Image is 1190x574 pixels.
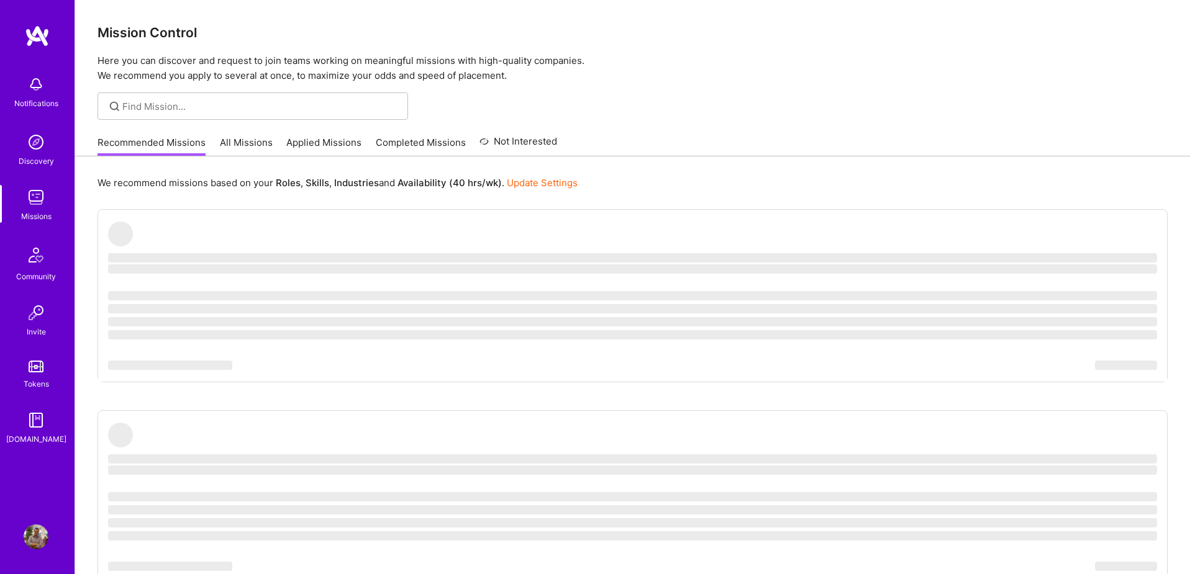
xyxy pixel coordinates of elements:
img: discovery [24,130,48,155]
a: Not Interested [479,134,557,156]
b: Skills [306,177,329,189]
div: Tokens [24,377,49,390]
img: User Avatar [24,524,48,549]
p: Here you can discover and request to join teams working on meaningful missions with high-quality ... [98,53,1168,83]
p: We recommend missions based on your , , and . [98,176,578,189]
b: Industries [334,177,379,189]
img: logo [25,25,50,47]
img: Community [21,240,51,270]
a: Completed Missions [376,136,466,156]
img: bell [24,72,48,97]
div: Community [16,270,56,283]
img: tokens [29,361,43,372]
input: Find Mission... [122,100,399,113]
b: Availability (40 hrs/wk) [397,177,502,189]
h3: Mission Control [98,25,1168,40]
a: Recommended Missions [98,136,206,156]
div: Notifications [14,97,58,110]
div: [DOMAIN_NAME] [6,433,66,446]
a: All Missions [220,136,273,156]
a: User Avatar [20,524,52,549]
img: Invite [24,300,48,325]
img: guide book [24,408,48,433]
div: Invite [27,325,46,338]
b: Roles [276,177,301,189]
a: Update Settings [507,177,578,189]
a: Applied Missions [286,136,361,156]
div: Missions [21,210,52,223]
img: teamwork [24,185,48,210]
i: icon SearchGrey [107,99,122,114]
div: Discovery [19,155,54,168]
